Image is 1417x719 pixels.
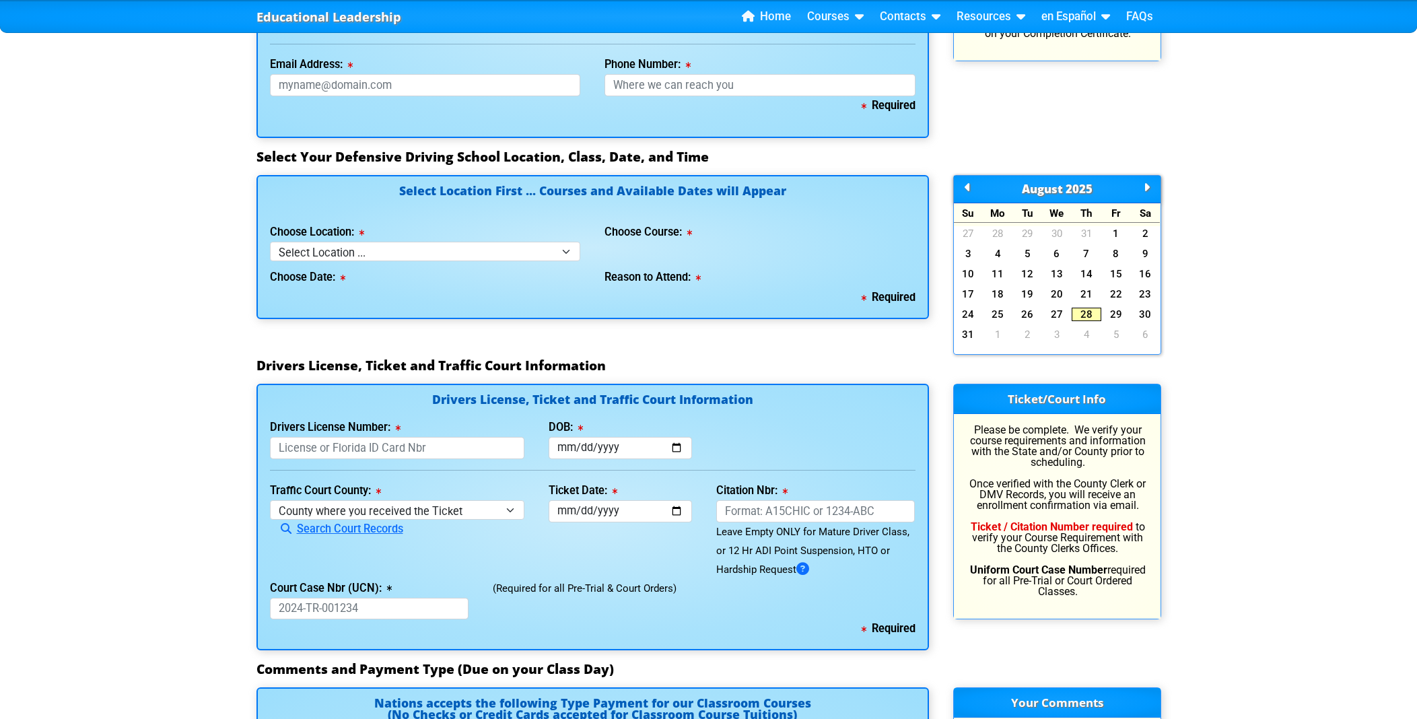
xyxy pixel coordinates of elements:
[1042,203,1072,223] div: We
[1072,287,1101,301] a: 21
[1042,287,1072,301] a: 20
[1022,181,1063,197] span: August
[270,74,581,96] input: myname@domain.com
[1131,247,1161,261] a: 9
[270,598,469,620] input: 2024-TR-001234
[270,394,915,408] h4: Drivers License, Ticket and Traffic Court Information
[966,425,1148,597] p: Please be complete. We verify your course requirements and information with the State and/or Coun...
[1101,227,1131,240] a: 1
[549,437,692,459] input: mm/dd/yyyy
[270,272,345,283] label: Choose Date:
[1012,227,1042,240] a: 29
[736,7,796,27] a: Home
[1131,203,1161,223] div: Sa
[1012,267,1042,281] a: 12
[966,7,1148,39] p: Your email and Phone Number are for us to contact you; they are entered on your Completion Certif...
[954,328,983,341] a: 31
[1042,328,1072,341] a: 3
[971,520,1133,533] b: Ticket / Citation Number required
[256,6,401,28] a: Educational Leadership
[874,7,946,27] a: Contacts
[1101,287,1131,301] a: 22
[1012,203,1042,223] div: Tu
[802,7,869,27] a: Courses
[716,522,915,579] div: Leave Empty ONLY for Mature Driver Class, or 12 Hr ADI Point Suspension, HTO or Hardship Request
[1131,227,1161,240] a: 2
[270,583,392,594] label: Court Case Nbr (UCN):
[1012,287,1042,301] a: 19
[983,287,1012,301] a: 18
[549,500,692,522] input: mm/dd/yyyy
[1101,328,1131,341] a: 5
[1012,247,1042,261] a: 5
[604,227,692,238] label: Choose Course:
[983,328,1012,341] a: 1
[1101,308,1131,321] a: 29
[270,59,353,70] label: Email Address:
[983,203,1012,223] div: Mo
[862,291,915,304] b: Required
[954,227,983,240] a: 27
[862,622,915,635] b: Required
[954,203,983,223] div: Su
[270,522,403,535] a: Search Court Records
[983,247,1012,261] a: 4
[954,287,983,301] a: 17
[1072,203,1101,223] div: Th
[983,308,1012,321] a: 25
[1036,7,1115,27] a: en Español
[954,267,983,281] a: 10
[604,272,701,283] label: Reason to Attend:
[270,437,525,459] input: License or Florida ID Card Nbr
[1066,181,1093,197] span: 2025
[1131,308,1161,321] a: 30
[983,267,1012,281] a: 11
[716,500,915,522] input: Format: A15CHIC or 1234-ABC
[1101,267,1131,281] a: 15
[270,485,381,496] label: Traffic Court County:
[1072,328,1101,341] a: 4
[954,247,983,261] a: 3
[1101,247,1131,261] a: 8
[1042,227,1072,240] a: 30
[256,661,1161,677] h3: Comments and Payment Type (Due on your Class Day)
[270,227,364,238] label: Choose Location:
[1072,247,1101,261] a: 7
[1131,287,1161,301] a: 23
[983,227,1012,240] a: 28
[1042,308,1072,321] a: 27
[270,422,401,433] label: Drivers License Number:
[1042,267,1072,281] a: 13
[1121,7,1159,27] a: FAQs
[1101,203,1131,223] div: Fr
[604,74,915,96] input: Where we can reach you
[1072,267,1101,281] a: 14
[716,485,788,496] label: Citation Nbr:
[954,384,1161,414] h3: Ticket/Court Info
[1072,308,1101,321] a: 28
[604,59,691,70] label: Phone Number:
[549,422,583,433] label: DOB:
[862,99,915,112] b: Required
[1131,328,1161,341] a: 6
[951,7,1031,27] a: Resources
[1131,267,1161,281] a: 16
[1042,247,1072,261] a: 6
[481,579,927,620] div: (Required for all Pre-Trial & Court Orders)
[1012,328,1042,341] a: 2
[954,688,1161,718] h3: Your Comments
[1072,227,1101,240] a: 31
[970,563,1107,576] b: Uniform Court Case Number
[256,149,1161,165] h3: Select Your Defensive Driving School Location, Class, Date, and Time
[256,357,1161,374] h3: Drivers License, Ticket and Traffic Court Information
[954,308,983,321] a: 24
[1012,308,1042,321] a: 26
[270,185,915,213] h4: Select Location First ... Courses and Available Dates will Appear
[549,485,617,496] label: Ticket Date:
